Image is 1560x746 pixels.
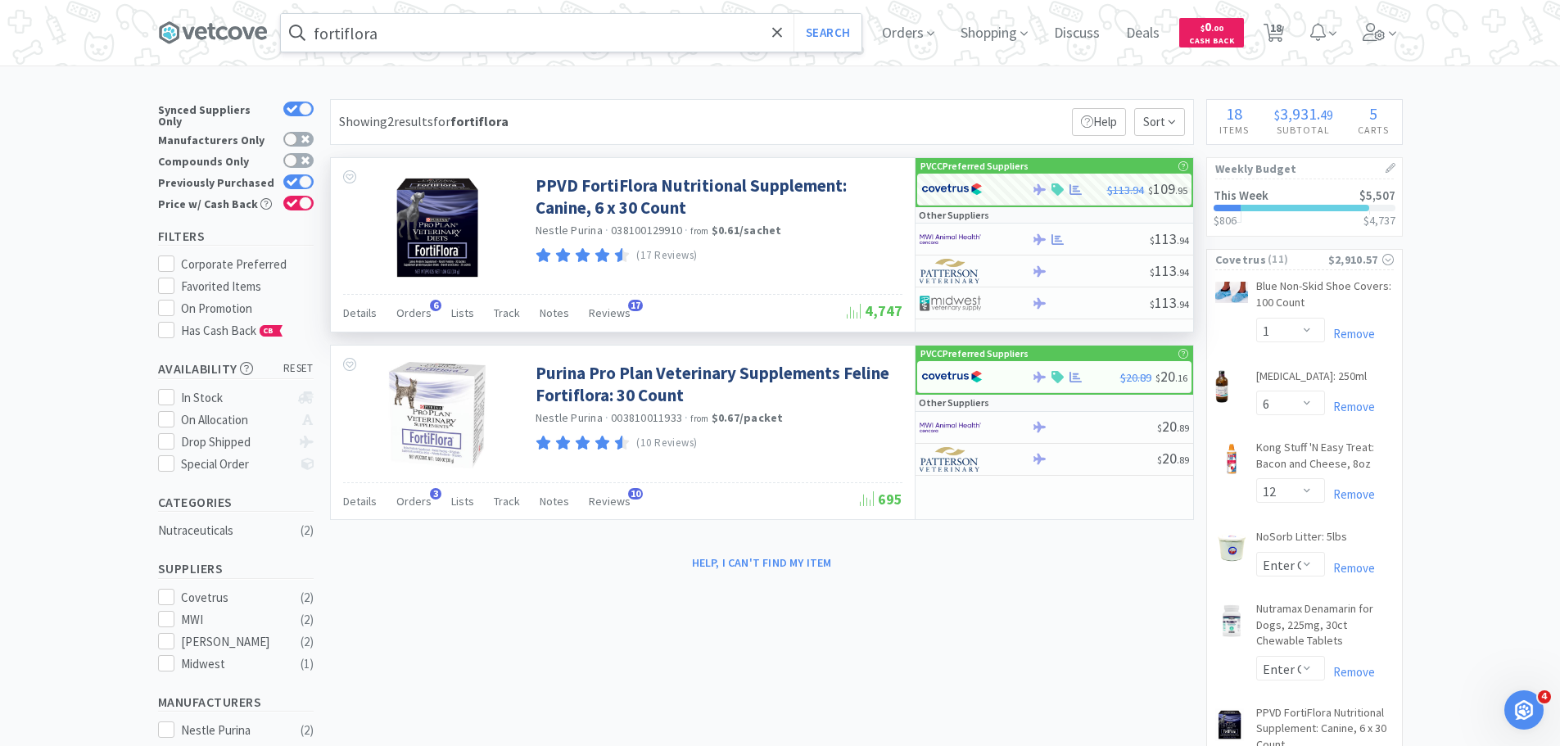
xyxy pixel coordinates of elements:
[181,588,283,608] div: Covetrus
[920,415,981,440] img: f6b2451649754179b5b4e0c70c3f7cb0_2.png
[1215,604,1248,637] img: 156af16c551c48b6b3f008cd62daf879.png
[1157,454,1162,466] span: $
[1120,370,1151,385] span: $20.89
[920,259,981,283] img: f5e969b455434c6296c6d81ef179fa71_3.png
[921,177,983,201] img: 77fca1acd8b6420a9015268ca798ef17_1.png
[920,158,1029,174] p: PVCC Preferred Suppliers
[1257,28,1291,43] a: 18
[1177,266,1189,278] span: . 94
[1214,189,1268,201] h2: This Week
[1325,486,1375,502] a: Remove
[605,410,608,425] span: ·
[1201,19,1223,34] span: 0
[1256,529,1347,552] a: NoSorb Litter: 5lbs
[1150,261,1189,280] span: 113
[343,494,377,509] span: Details
[158,227,314,246] h5: Filters
[1215,251,1266,269] span: Covetrus
[1177,298,1189,310] span: . 94
[384,174,491,281] img: e725f7f3982348f5a0834780827083c3_89579.jpeg
[181,654,283,674] div: Midwest
[301,632,314,652] div: ( 2 )
[339,111,509,133] div: Showing 2 results
[1119,26,1166,41] a: Deals
[181,454,290,474] div: Special Order
[1177,454,1189,466] span: . 89
[430,300,441,311] span: 6
[1345,122,1402,138] h4: Carts
[636,435,698,452] p: (10 Reviews)
[920,447,981,472] img: f5e969b455434c6296c6d81ef179fa71_3.png
[1214,213,1237,228] span: $806
[1215,370,1228,403] img: a6bf6207eb3e40b5a4d8add1b762330f_196121.png
[536,410,603,425] a: Nestle Purina
[1177,422,1189,434] span: . 89
[1226,103,1242,124] span: 18
[1215,443,1248,476] img: 21611090dad848409c14a0a8faa4fba5_494978.png
[628,300,643,311] span: 17
[1320,106,1333,123] span: 49
[794,14,861,52] button: Search
[920,346,1029,361] p: PVCC Preferred Suppliers
[921,364,983,389] img: 77fca1acd8b6420a9015268ca798ef17_1.png
[158,102,275,127] div: Synced Suppliers Only
[1150,234,1155,246] span: $
[181,721,283,740] div: Nestle Purina
[1150,298,1155,310] span: $
[451,305,474,320] span: Lists
[690,225,708,237] span: from
[494,305,520,320] span: Track
[920,291,981,315] img: 4dd14cff54a648ac9e977f0c5da9bc2e_5.png
[451,494,474,509] span: Lists
[1150,293,1189,312] span: 113
[1256,278,1394,317] a: Blue Non-Skid Shoe Covers: 100 Count
[1211,23,1223,34] span: . 00
[712,410,784,425] strong: $0.67 / packet
[1504,690,1544,730] iframe: Intercom live chat
[1157,417,1189,436] span: 20
[1207,179,1402,236] a: This Week$5,507$806$4,737
[628,488,643,500] span: 10
[281,14,861,52] input: Search by item, sku, manufacturer, ingredient, size...
[1261,106,1345,122] div: .
[536,223,603,237] a: Nestle Purina
[1157,422,1162,434] span: $
[536,174,898,219] a: PPVD FortiFlora Nutritional Supplement: Canine, 6 x 30 Count
[685,410,688,425] span: ·
[1201,23,1205,34] span: $
[712,223,782,237] strong: $0.61 / sachet
[611,223,682,237] span: 038100129910
[301,588,314,608] div: ( 2 )
[158,521,291,540] div: Nutraceuticals
[158,132,275,146] div: Manufacturers Only
[1261,122,1345,138] h4: Subtotal
[158,359,314,378] h5: Availability
[181,277,314,296] div: Favorited Items
[158,693,314,712] h5: Manufacturers
[181,410,290,430] div: On Allocation
[1325,560,1375,576] a: Remove
[690,413,708,424] span: from
[181,632,283,652] div: [PERSON_NAME]
[685,223,688,237] span: ·
[158,559,314,578] h5: Suppliers
[301,654,314,674] div: ( 1 )
[283,360,314,378] span: reset
[1157,449,1189,468] span: 20
[158,196,275,210] div: Price w/ Cash Back
[1256,601,1394,656] a: Nutramax Denamarin for Dogs, 225mg, 30ct Chewable Tablets
[636,247,698,264] p: (17 Reviews)
[1215,282,1248,302] img: d65bbb75519b4504a09312fdd6874fbb_31296.png
[1256,368,1367,391] a: [MEDICAL_DATA]: 250ml
[181,610,283,630] div: MWI
[589,305,631,320] span: Reviews
[919,207,989,223] p: Other Suppliers
[158,153,275,167] div: Compounds Only
[1359,188,1395,203] span: $5,507
[860,490,902,509] span: 695
[1207,122,1262,138] h4: Items
[1175,184,1187,197] span: . 95
[1148,179,1187,198] span: 109
[181,323,283,338] span: Has Cash Back
[540,305,569,320] span: Notes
